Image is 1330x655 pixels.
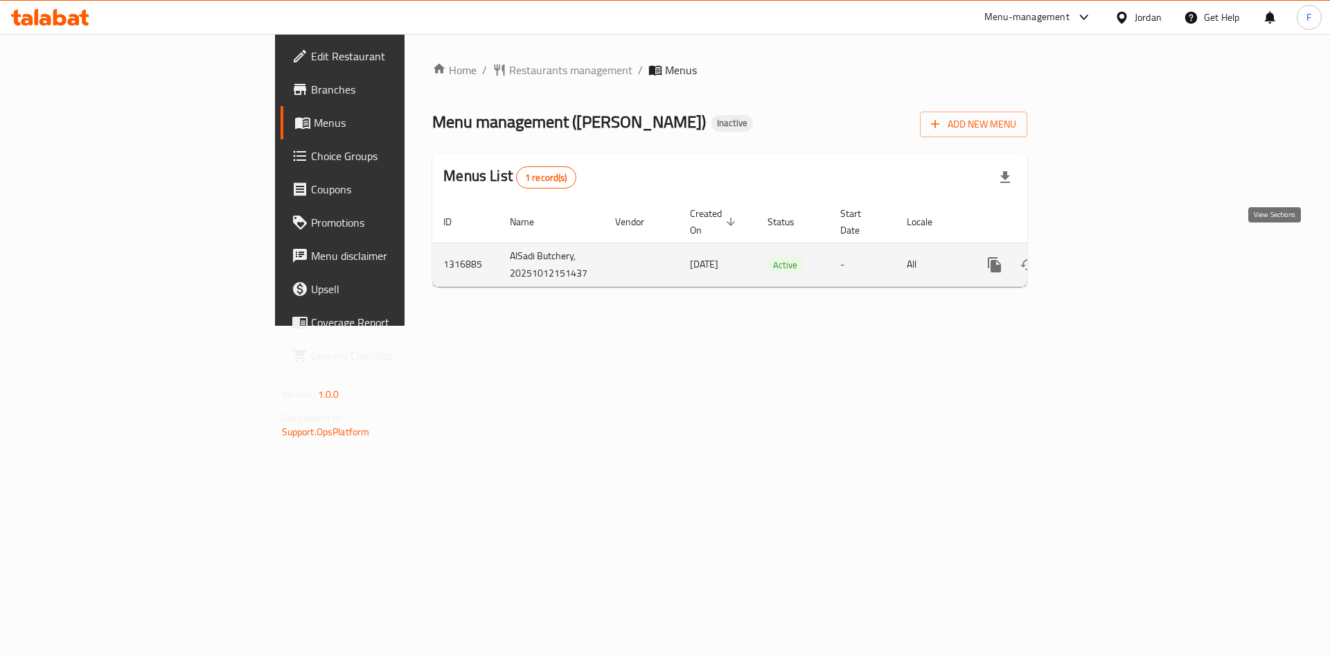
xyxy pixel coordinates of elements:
[311,347,486,364] span: Grocery Checklist
[443,166,576,189] h2: Menus List
[896,243,967,286] td: All
[311,181,486,198] span: Coupons
[311,247,486,264] span: Menu disclaimer
[318,385,339,403] span: 1.0.0
[665,62,697,78] span: Menus
[984,9,1070,26] div: Menu-management
[281,339,497,372] a: Grocery Checklist
[829,243,896,286] td: -
[967,201,1122,243] th: Actions
[311,281,486,297] span: Upsell
[281,272,497,306] a: Upsell
[311,81,486,98] span: Branches
[443,213,470,230] span: ID
[499,243,604,286] td: AlSadi Butchery, 20251012151437
[281,73,497,106] a: Branches
[311,148,486,164] span: Choice Groups
[281,206,497,239] a: Promotions
[510,213,552,230] span: Name
[311,214,486,231] span: Promotions
[768,256,803,273] div: Active
[432,201,1122,287] table: enhanced table
[690,255,718,273] span: [DATE]
[282,385,316,403] span: Version:
[314,114,486,131] span: Menus
[711,115,753,132] div: Inactive
[978,248,1011,281] button: more
[311,48,486,64] span: Edit Restaurant
[281,173,497,206] a: Coupons
[432,62,1027,78] nav: breadcrumb
[517,171,576,184] span: 1 record(s)
[615,213,662,230] span: Vendor
[516,166,576,189] div: Total records count
[690,205,740,238] span: Created On
[281,239,497,272] a: Menu disclaimer
[1011,248,1045,281] button: Change Status
[311,314,486,331] span: Coverage Report
[1306,10,1311,25] span: F
[281,40,497,73] a: Edit Restaurant
[638,62,643,78] li: /
[493,62,632,78] a: Restaurants management
[840,205,879,238] span: Start Date
[282,423,370,441] a: Support.OpsPlatform
[988,161,1022,194] div: Export file
[711,117,753,129] span: Inactive
[432,106,706,137] span: Menu management ( [PERSON_NAME] )
[768,257,803,273] span: Active
[282,409,346,427] span: Get support on:
[768,213,813,230] span: Status
[931,116,1016,133] span: Add New Menu
[281,106,497,139] a: Menus
[281,139,497,173] a: Choice Groups
[1135,10,1162,25] div: Jordan
[281,306,497,339] a: Coverage Report
[920,112,1027,137] button: Add New Menu
[509,62,632,78] span: Restaurants management
[907,213,950,230] span: Locale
